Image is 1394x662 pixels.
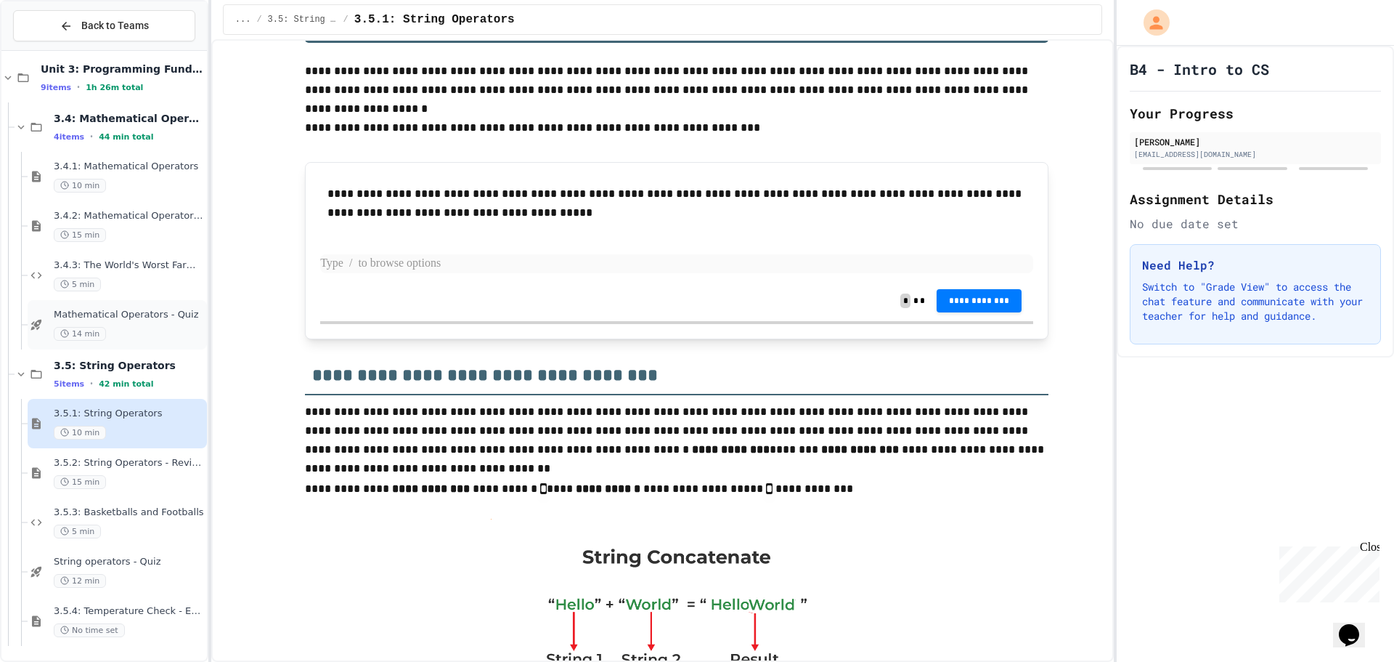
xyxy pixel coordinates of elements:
span: 42 min total [99,379,153,389]
div: Chat with us now!Close [6,6,100,92]
span: 14 min [54,327,106,341]
span: • [90,378,93,389]
span: 3.5: String Operators [268,14,338,25]
p: Switch to "Grade View" to access the chat feature and communicate with your teacher for help and ... [1142,280,1369,323]
span: 3.5.1: String Operators [354,11,515,28]
span: 10 min [54,179,106,193]
span: 5 min [54,525,101,538]
span: 3.4.1: Mathematical Operators [54,161,204,173]
div: [PERSON_NAME] [1134,135,1377,148]
div: [EMAIL_ADDRESS][DOMAIN_NAME] [1134,149,1377,160]
span: 1h 26m total [86,83,143,92]
span: 12 min [54,574,106,588]
span: String operators - Quiz [54,556,204,568]
span: Mathematical Operators - Quiz [54,309,204,321]
div: No due date set [1130,215,1381,233]
span: 44 min total [99,132,153,142]
span: 10 min [54,426,106,440]
iframe: chat widget [1333,604,1379,647]
h1: B4 - Intro to CS [1130,59,1269,79]
span: 15 min [54,228,106,242]
span: 3.4.2: Mathematical Operators - Review [54,210,204,222]
h2: Assignment Details [1130,189,1381,209]
span: Unit 3: Programming Fundamentals [41,62,204,76]
span: 3.5.3: Basketballs and Footballs [54,506,204,519]
span: 9 items [41,83,71,92]
span: 5 min [54,278,101,291]
span: ... [235,14,251,25]
span: Back to Teams [81,18,149,33]
span: 5 items [54,379,84,389]
span: 4 items [54,132,84,142]
span: 3.5: String Operators [54,359,204,372]
span: / [343,14,348,25]
span: 3.4: Mathematical Operators [54,112,204,125]
span: 3.5.4: Temperature Check - Exit Ticket [54,605,204,618]
span: / [256,14,261,25]
span: 3.5.1: String Operators [54,408,204,420]
span: 3.5.2: String Operators - Review [54,457,204,469]
h3: Need Help? [1142,257,1369,274]
span: 15 min [54,475,106,489]
span: • [90,131,93,142]
button: Back to Teams [13,10,195,41]
iframe: chat widget [1273,541,1379,602]
span: 3.4.3: The World's Worst Farmers Market [54,259,204,272]
span: • [77,81,80,93]
div: My Account [1128,6,1173,39]
h2: Your Progress [1130,103,1381,124]
span: No time set [54,623,125,637]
